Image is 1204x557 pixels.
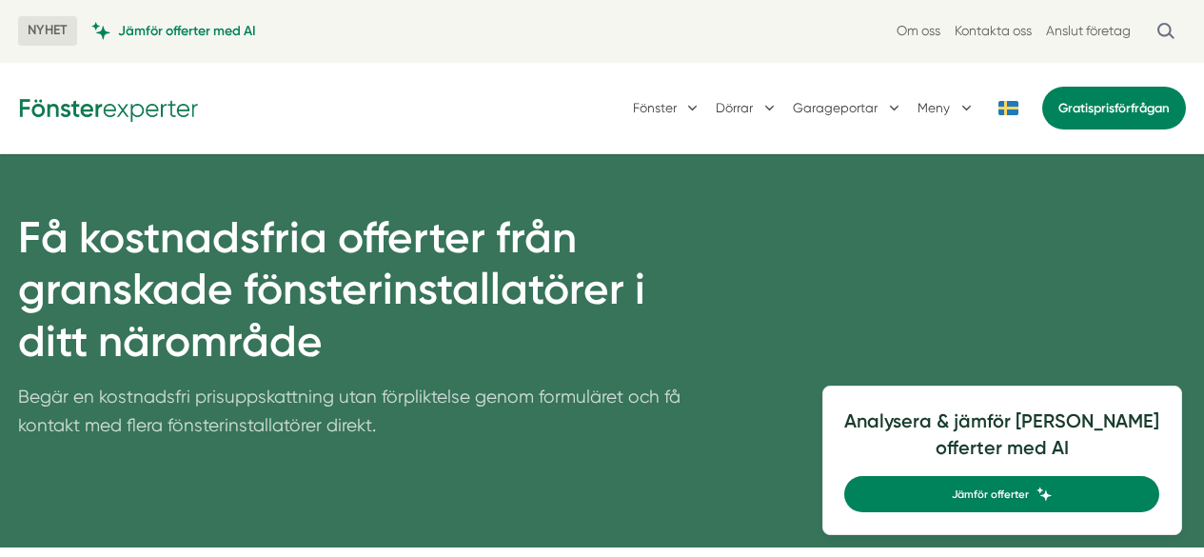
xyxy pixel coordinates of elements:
[1046,22,1131,40] a: Anslut företag
[1042,87,1186,129] a: Gratisprisförfrågan
[633,84,702,131] button: Fönster
[1058,101,1094,115] span: Gratis
[844,476,1159,512] a: Jämför offerter
[18,212,688,383] h1: Få kostnadsfria offerter från granskade fönsterinstallatörer i ditt närområde
[91,22,256,40] a: Jämför offerter med AI
[18,92,199,122] img: Fönsterexperter Logotyp
[18,383,688,448] p: Begär en kostnadsfri prisuppskattning utan förpliktelse genom formuläret och få kontakt med flera...
[952,486,1029,503] span: Jämför offerter
[118,22,256,40] span: Jämför offerter med AI
[897,22,940,40] a: Om oss
[918,84,976,131] button: Meny
[18,16,77,46] span: NYHET
[793,84,903,131] button: Garageportar
[844,408,1159,476] h4: Analysera & jämför [PERSON_NAME] offerter med AI
[716,84,779,131] button: Dörrar
[955,22,1032,40] a: Kontakta oss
